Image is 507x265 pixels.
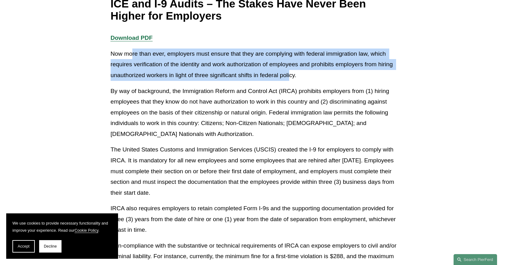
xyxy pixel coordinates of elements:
a: Search this site [454,254,497,265]
span: Decline [44,244,57,249]
p: IRCA also requires employers to retain completed Form I-9s and the supporting documentation provi... [111,203,396,235]
a: Download PDF [111,35,153,41]
span: Accept [18,244,30,249]
p: By way of background, the Immigration Reform and Control Act (IRCA) prohibits employers from (1) ... [111,86,396,140]
p: The United States Customs and Immigration Services (USCIS) created the I-9 for employers to compl... [111,144,396,198]
p: Now more than ever, employers must ensure that they are complying with federal immigration law, w... [111,49,396,81]
a: Cookie Policy [75,228,98,233]
section: Cookie banner [6,213,118,259]
p: We use cookies to provide necessary functionality and improve your experience. Read our . [12,220,112,234]
button: Decline [39,240,62,253]
button: Accept [12,240,35,253]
